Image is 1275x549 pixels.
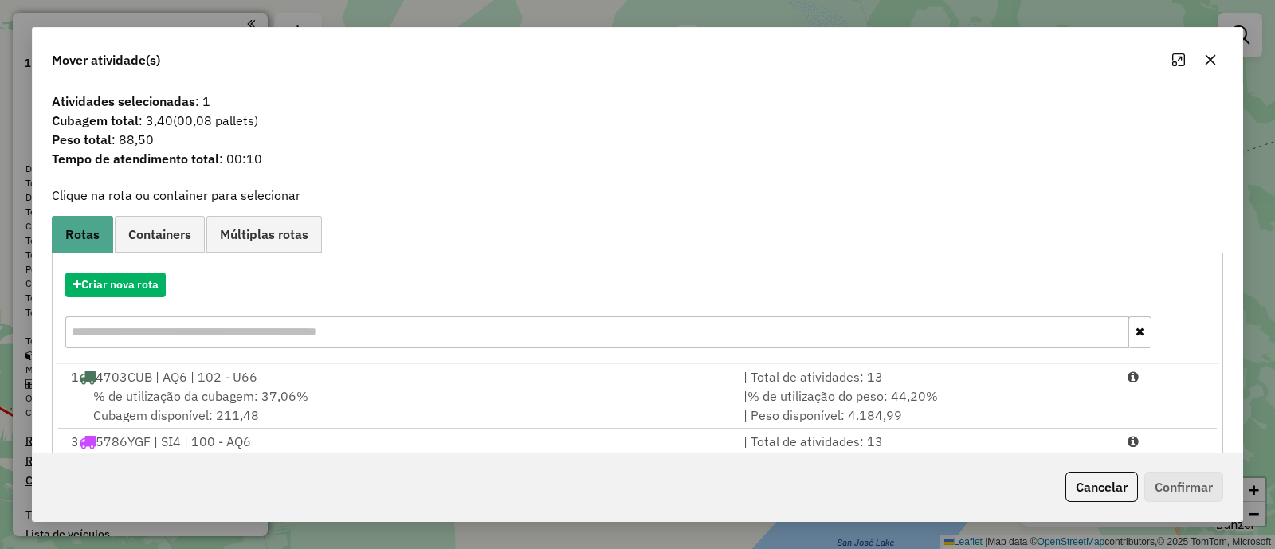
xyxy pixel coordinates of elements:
[52,131,112,147] strong: Peso total
[42,149,1233,168] span: : 00:10
[1166,47,1191,73] button: Maximize
[52,151,219,167] strong: Tempo de atendimento total
[1065,472,1138,502] button: Cancelar
[65,228,100,241] span: Rotas
[52,186,300,205] label: Clique na rota ou container para selecionar
[220,228,308,241] span: Múltiplas rotas
[173,112,258,128] span: (00,08 pallets)
[93,388,308,404] span: % de utilização da cubagem: 37,06%
[61,451,734,489] div: Cubagem disponível: 236,53
[734,386,1118,425] div: | | Peso disponível: 4.184,99
[42,130,1233,149] span: : 88,50
[734,432,1118,451] div: | Total de atividades: 13
[61,386,734,425] div: Cubagem disponível: 211,48
[52,93,195,109] strong: Atividades selecionadas
[42,111,1233,130] span: : 3,40
[42,92,1233,111] span: : 1
[61,432,734,451] div: 3
[734,367,1118,386] div: | Total de atividades: 13
[65,273,166,297] button: Criar nova rota
[128,228,191,241] span: Containers
[61,367,734,386] div: 1
[1128,435,1139,448] i: Porcentagens após mover as atividades: Cubagem: 30,62% Peso: 25,72%
[747,388,938,404] span: % de utilização do peso: 44,20%
[96,433,251,449] span: 5786YGF | SI4 | 100 - AQ6
[52,50,160,69] span: Mover atividade(s)
[96,369,257,385] span: 4703CUB | AQ6 | 102 - U66
[52,112,139,128] strong: Cubagem total
[1128,371,1139,383] i: Porcentagens após mover as atividades: Cubagem: 38,07% Peso: 45,38%
[734,451,1118,489] div: | | Peso disponível: 7.887,64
